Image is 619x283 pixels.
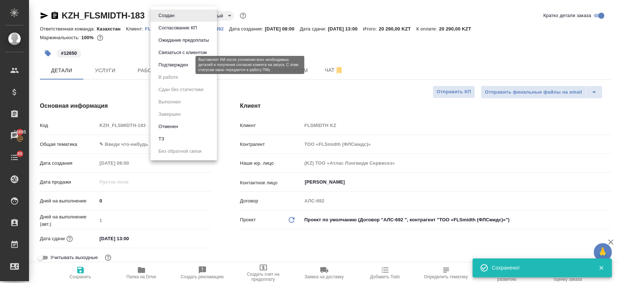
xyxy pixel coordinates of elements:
button: Без обратной связи [156,147,204,155]
button: Сдан без статистики [156,86,206,94]
button: Связаться с клиентом [156,49,209,57]
button: Ожидание предоплаты [156,36,211,44]
button: В работе [156,73,180,81]
button: Согласование КП [156,24,199,32]
button: ТЗ [156,135,166,143]
button: Отменен [156,123,180,131]
button: Закрыть [594,264,608,271]
button: Выполнен [156,98,183,106]
button: Создан [156,12,177,20]
button: Завершен [156,110,183,118]
div: Сохранено! [492,264,587,271]
button: Подтвержден [156,61,190,69]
